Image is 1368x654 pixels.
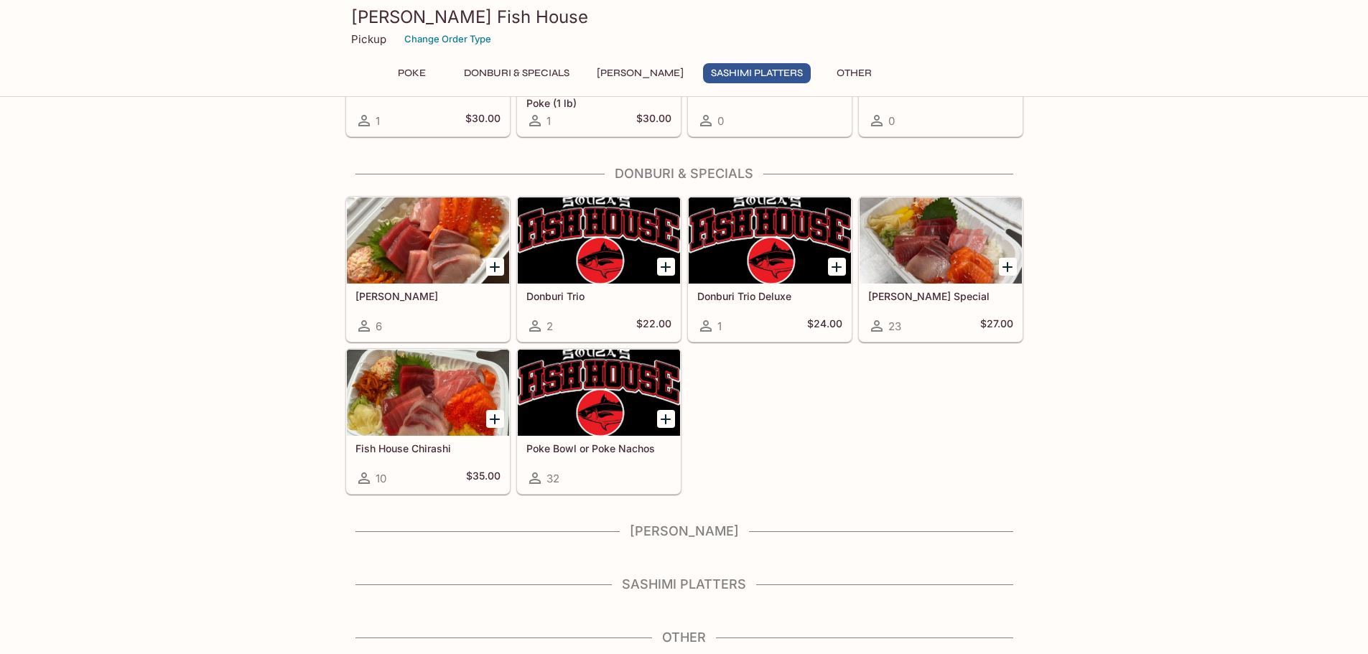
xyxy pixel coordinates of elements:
[526,442,671,454] h5: Poke Bowl or Poke Nachos
[517,349,681,494] a: Poke Bowl or Poke Nachos32
[486,258,504,276] button: Add Sashimi Donburis
[355,290,501,302] h5: [PERSON_NAME]
[456,63,577,83] button: Donburi & Specials
[688,197,852,342] a: Donburi Trio Deluxe1$24.00
[517,197,681,342] a: Donburi Trio2$22.00
[351,32,386,46] p: Pickup
[526,290,671,302] h5: Donburi Trio
[546,319,553,333] span: 2
[859,197,1023,342] a: [PERSON_NAME] Special23$27.00
[822,63,887,83] button: Other
[346,349,510,494] a: Fish House Chirashi10$35.00
[398,28,498,50] button: Change Order Type
[486,410,504,428] button: Add Fish House Chirashi
[636,317,671,335] h5: $22.00
[697,290,842,302] h5: Donburi Trio Deluxe
[868,290,1013,302] h5: [PERSON_NAME] Special
[466,470,501,487] h5: $35.00
[345,166,1023,182] h4: Donburi & Specials
[347,197,509,284] div: Sashimi Donburis
[860,197,1022,284] div: Souza Special
[657,410,675,428] button: Add Poke Bowl or Poke Nachos
[345,576,1023,592] h4: Sashimi Platters
[999,258,1017,276] button: Add Souza Special
[346,197,510,342] a: [PERSON_NAME]6
[376,319,382,333] span: 6
[717,319,722,333] span: 1
[546,114,551,128] span: 1
[717,114,724,128] span: 0
[689,197,851,284] div: Donburi Trio Deluxe
[518,350,680,436] div: Poke Bowl or Poke Nachos
[518,197,680,284] div: Donburi Trio
[351,6,1018,28] h3: [PERSON_NAME] Fish House
[380,63,445,83] button: Poke
[465,112,501,129] h5: $30.00
[703,63,811,83] button: Sashimi Platters
[376,114,380,128] span: 1
[657,258,675,276] button: Add Donburi Trio
[347,350,509,436] div: Fish House Chirashi
[546,472,559,485] span: 32
[888,319,901,333] span: 23
[807,317,842,335] h5: $24.00
[345,630,1023,645] h4: Other
[980,317,1013,335] h5: $27.00
[345,523,1023,539] h4: [PERSON_NAME]
[355,442,501,454] h5: Fish House Chirashi
[589,63,692,83] button: [PERSON_NAME]
[888,114,895,128] span: 0
[828,258,846,276] button: Add Donburi Trio Deluxe
[376,472,386,485] span: 10
[636,112,671,129] h5: $30.00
